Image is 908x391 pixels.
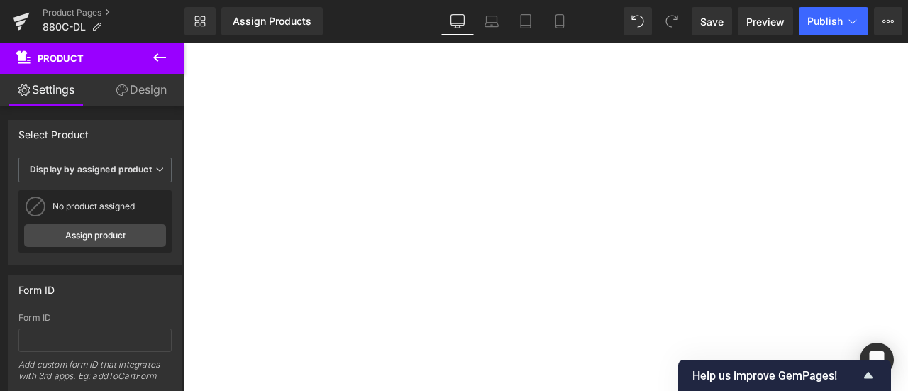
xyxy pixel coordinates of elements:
[18,359,172,391] div: Add custom form ID that integrates with 3rd apps. Eg: addToCartForm
[24,224,166,247] a: Assign product
[18,121,89,141] div: Select Product
[38,53,84,64] span: Product
[874,7,902,35] button: More
[799,7,868,35] button: Publish
[30,164,152,175] b: Display by assigned product
[860,343,894,377] div: Open Intercom Messenger
[24,195,47,218] img: pImage
[43,21,86,33] span: 880C-DL
[18,276,55,296] div: Form ID
[746,14,785,29] span: Preview
[18,313,172,323] div: Form ID
[692,367,877,384] button: Show survey - Help us improve GemPages!
[95,74,187,106] a: Design
[658,7,686,35] button: Redo
[692,369,860,382] span: Help us improve GemPages!
[509,7,543,35] a: Tablet
[475,7,509,35] a: Laptop
[738,7,793,35] a: Preview
[700,14,724,29] span: Save
[184,7,216,35] a: New Library
[233,16,311,27] div: Assign Products
[43,7,184,18] a: Product Pages
[543,7,577,35] a: Mobile
[52,202,166,211] div: No product assigned
[441,7,475,35] a: Desktop
[624,7,652,35] button: Undo
[807,16,843,27] span: Publish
